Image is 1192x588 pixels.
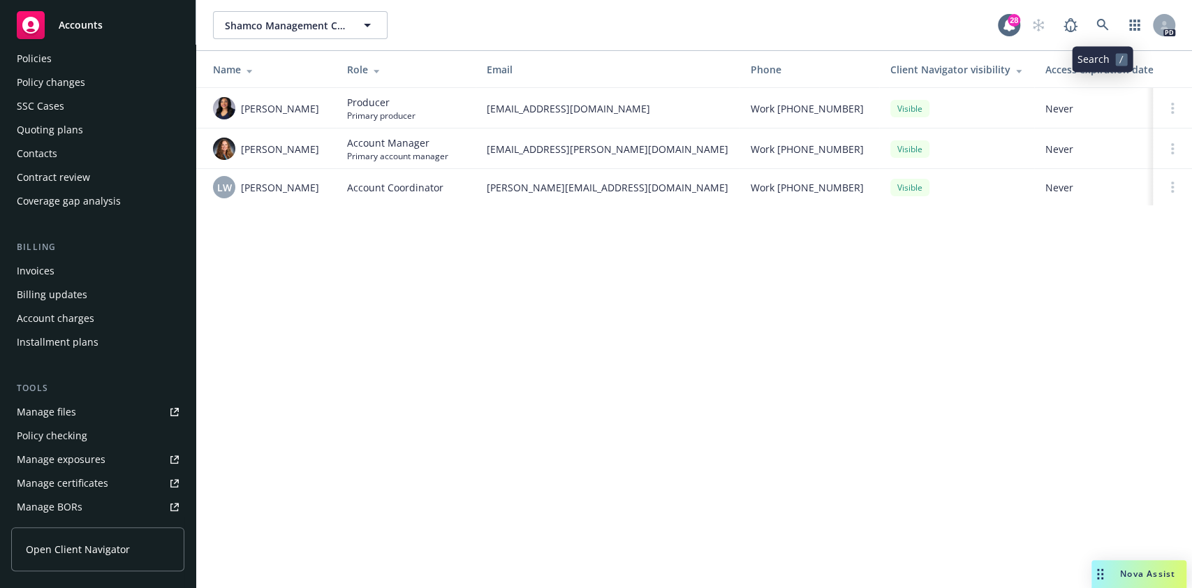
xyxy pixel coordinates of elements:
div: Manage exposures [17,448,105,471]
a: Billing updates [11,284,184,306]
span: Account Coordinator [347,180,443,195]
a: Manage files [11,401,184,423]
a: Manage BORs [11,496,184,518]
span: Open Client Navigator [26,542,130,557]
a: Policy checking [11,425,184,447]
a: Search [1089,11,1117,39]
a: SSC Cases [11,95,184,117]
a: Start snowing [1024,11,1052,39]
span: [PERSON_NAME][EMAIL_ADDRESS][DOMAIN_NAME] [487,180,728,195]
div: Manage files [17,401,76,423]
div: Access expiration date [1045,62,1177,77]
a: Invoices [11,260,184,282]
div: Visible [890,179,929,196]
div: Visible [890,140,929,158]
img: photo [213,138,235,160]
a: Accounts [11,6,184,45]
div: Role [347,62,464,77]
span: Primary producer [347,110,415,122]
button: Shamco Management Co., Inc. [213,11,388,39]
span: [EMAIL_ADDRESS][PERSON_NAME][DOMAIN_NAME] [487,142,728,156]
a: Report a Bug [1057,11,1084,39]
a: Contacts [11,142,184,165]
a: Policy changes [11,71,184,94]
div: SSC Cases [17,95,64,117]
div: Contract review [17,166,90,189]
span: Never [1045,101,1177,116]
span: Never [1045,142,1177,156]
div: Invoices [17,260,54,282]
span: [PERSON_NAME] [241,101,319,116]
img: photo [213,97,235,119]
div: Policies [17,47,52,70]
span: Primary account manager [347,150,448,162]
span: Work [PHONE_NUMBER] [751,180,864,195]
span: Never [1045,180,1177,195]
div: Name [213,62,325,77]
a: Quoting plans [11,119,184,141]
span: [PERSON_NAME] [241,180,319,195]
a: Contract review [11,166,184,189]
div: Policy changes [17,71,85,94]
span: Nova Assist [1120,568,1175,580]
span: Accounts [59,20,103,31]
span: [PERSON_NAME] [241,142,319,156]
span: Work [PHONE_NUMBER] [751,101,864,116]
span: Shamco Management Co., Inc. [225,18,346,33]
div: Contacts [17,142,57,165]
div: Visible [890,100,929,117]
span: Work [PHONE_NUMBER] [751,142,864,156]
a: Installment plans [11,331,184,353]
span: Account Manager [347,135,448,150]
div: Tools [11,381,184,395]
a: Manage certificates [11,472,184,494]
div: Phone [751,62,868,77]
a: Manage exposures [11,448,184,471]
div: Drag to move [1091,560,1109,588]
div: Policy checking [17,425,87,447]
div: Manage BORs [17,496,82,518]
div: Manage certificates [17,472,108,494]
div: Billing [11,240,184,254]
div: Client Navigator visibility [890,62,1023,77]
span: LW [217,180,232,195]
div: Email [487,62,728,77]
button: Nova Assist [1091,560,1186,588]
a: Policies [11,47,184,70]
div: Quoting plans [17,119,83,141]
div: Installment plans [17,331,98,353]
span: Producer [347,95,415,110]
div: Coverage gap analysis [17,190,121,212]
div: 28 [1008,14,1020,27]
a: Coverage gap analysis [11,190,184,212]
a: Account charges [11,307,184,330]
div: Billing updates [17,284,87,306]
div: Account charges [17,307,94,330]
span: [EMAIL_ADDRESS][DOMAIN_NAME] [487,101,728,116]
a: Switch app [1121,11,1149,39]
